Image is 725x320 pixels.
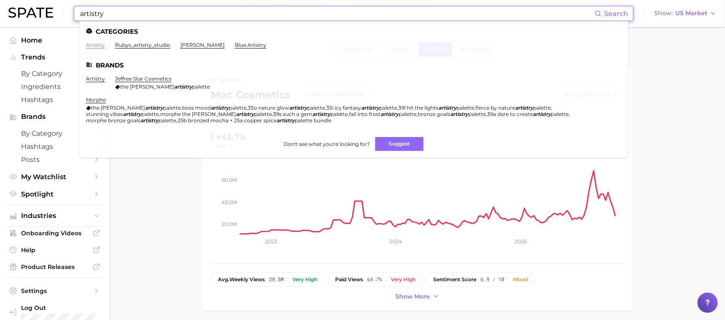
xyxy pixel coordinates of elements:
[86,97,106,103] a: morphe
[7,188,103,201] a: Spotlight
[295,117,331,124] span: palette bundle
[418,111,451,117] span: bronze goals
[426,272,535,287] button: sentiment score6.9 / 10Mixed
[218,276,229,282] abbr: average
[21,129,89,137] span: by Category
[21,287,89,295] span: Settings
[7,93,103,106] a: Hashtags
[328,272,423,287] button: paid views64.7%Very high
[399,105,439,111] span: 39l hit the lights
[211,272,325,287] button: avg.weekly views38.5mVery high
[277,117,295,124] em: artistry
[389,238,402,245] tspan: 2024
[235,42,266,48] a: blue.artistry
[21,229,89,237] span: Onboarding Videos
[395,293,430,300] span: Show more
[362,105,380,111] em: artistry
[391,277,416,282] div: Very high
[7,244,103,256] a: Help
[293,277,317,282] div: Very high
[163,105,181,111] span: palette
[86,75,105,82] a: artistry
[7,170,103,183] a: My Watchlist
[21,36,89,44] span: Home
[7,67,103,80] a: by Category
[307,105,325,111] span: palette
[265,238,277,245] tspan: 2023
[481,277,504,282] span: 6.9 / 10
[21,304,100,312] span: Log Out
[7,140,103,153] a: Hashtags
[158,117,176,124] span: palette
[229,105,247,111] span: palette
[145,105,163,111] em: artistry
[182,105,211,111] span: boss mood
[21,246,89,254] span: Help
[551,111,569,117] span: palette
[141,111,159,117] span: palette
[289,105,307,111] em: artistry
[515,238,527,245] tspan: 2025
[86,62,621,69] li: Brands
[140,117,158,124] em: artistry
[393,291,441,302] button: Show more
[21,190,89,198] span: Spotlight
[221,199,237,205] tspan: 40.0m
[534,105,551,111] span: palette
[457,105,475,111] span: palette
[604,10,628,18] span: Search
[248,105,289,111] span: 35o nature glow
[349,111,381,117] span: fall into frost
[86,28,621,35] li: Categories
[21,113,89,121] span: Brands
[21,173,89,181] span: My Watchlist
[469,111,486,117] span: palette
[7,261,103,273] a: Product Releases
[7,227,103,239] a: Onboarding Videos
[120,83,174,90] span: the [PERSON_NAME]
[123,111,141,117] em: artistry
[86,42,105,48] a: artistry
[335,277,363,282] span: paid views
[86,111,123,117] span: stunning vibes
[21,96,89,104] span: Hashtags
[21,156,89,164] span: Posts
[254,111,272,117] span: palette
[222,177,237,183] tspan: 60.0m
[312,111,330,117] em: artistry
[451,111,469,117] em: artistry
[654,11,673,16] span: Show
[7,153,103,166] a: Posts
[91,105,145,111] span: the [PERSON_NAME]
[269,277,284,282] span: 38.5m
[177,117,277,124] span: 25b bronzed mocha + 25a copper spice
[174,83,192,90] em: artistry
[86,105,611,124] div: , , , , , , , , , , , , ,
[86,117,140,124] span: morphe bronze goals
[21,263,89,271] span: Product Releases
[399,111,417,117] span: palette
[652,8,719,19] button: ShowUS Market
[375,137,424,151] button: Suggest
[380,105,397,111] span: palette
[7,285,103,297] a: Settings
[218,277,265,282] span: weekly views
[273,111,312,117] span: 39s such a gem
[513,277,528,282] div: Mixed
[326,105,362,111] span: 35i icy fantasy
[330,111,348,117] span: palette
[381,111,399,117] em: artistry
[192,83,210,90] span: palette
[7,210,103,222] button: Industries
[21,212,89,220] span: Industries
[180,42,225,48] a: [PERSON_NAME]
[79,6,595,21] input: Search here for a brand, industry, or ingredient
[160,111,236,117] span: morphe the [PERSON_NAME]
[21,70,89,78] span: by Category
[21,83,89,91] span: Ingredients
[21,143,89,151] span: Hashtags
[8,8,53,18] img: SPATE
[7,34,103,47] a: Home
[7,127,103,140] a: by Category
[115,75,172,82] a: jeffree star cosmetics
